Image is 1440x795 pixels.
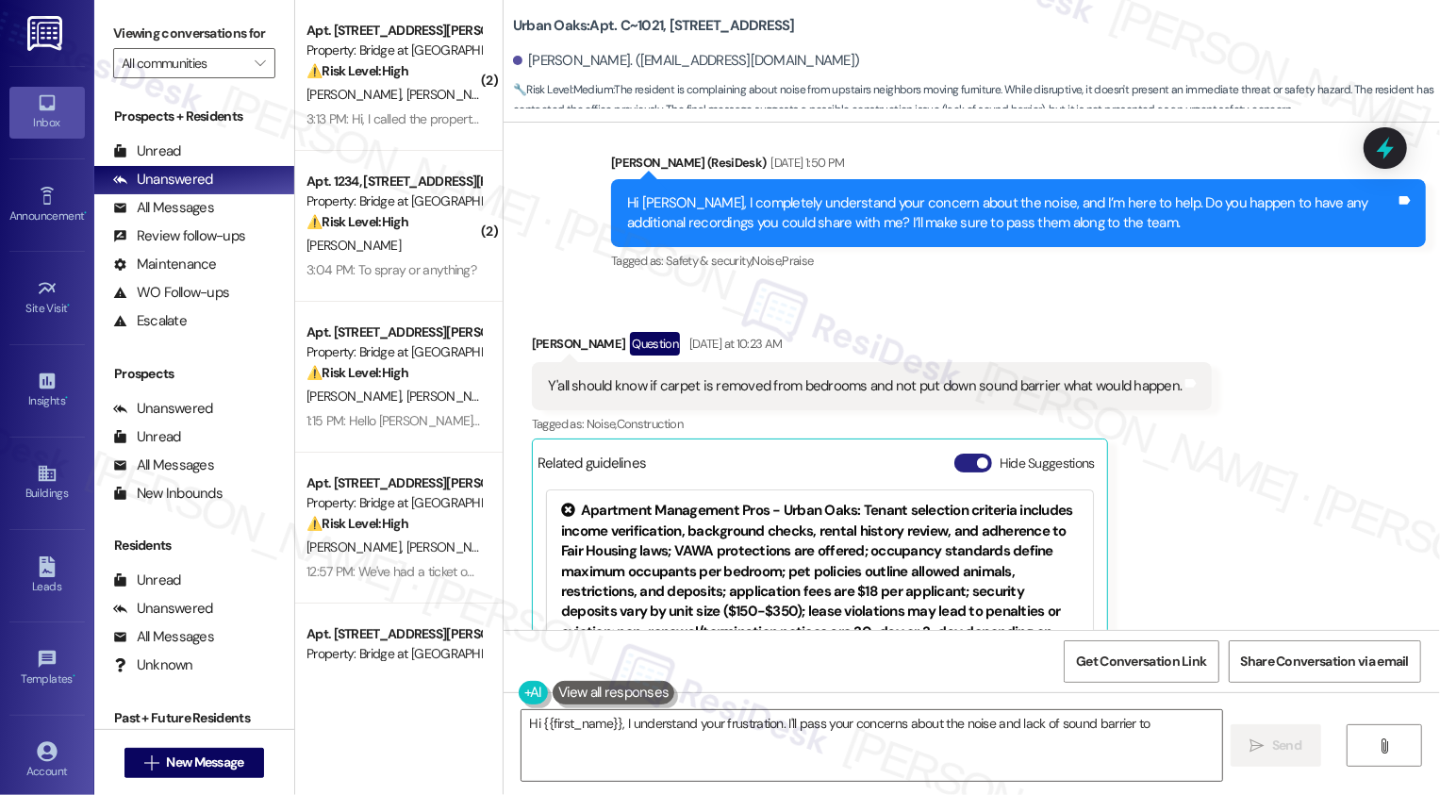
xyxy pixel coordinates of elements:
div: Property: Bridge at [GEOGRAPHIC_DATA][PERSON_NAME] [306,493,481,513]
span: [PERSON_NAME] [406,86,505,103]
div: [DATE] 1:50 PM [767,153,845,173]
div: Apt. 1234, [STREET_ADDRESS][PERSON_NAME] [306,172,481,191]
span: Construction [617,416,683,432]
a: Templates • [9,643,85,694]
strong: ⚠️ Risk Level: High [306,213,408,230]
div: Unread [113,571,181,590]
div: 1:15 PM: Hello [PERSON_NAME]! I sent a message through landing a few days ago. We have a kitchen ... [306,412,1390,429]
div: Unread [113,141,181,161]
div: Apt. [STREET_ADDRESS][PERSON_NAME] [306,323,481,342]
button: New Message [124,748,264,778]
span: • [68,299,71,312]
span: Noise , [587,416,617,432]
span: [PERSON_NAME] [306,237,401,254]
div: Related guidelines [538,454,647,481]
i:  [144,755,158,770]
span: Safety & security , [666,253,752,269]
a: Leads [9,551,85,602]
div: Question [630,332,680,356]
i:  [1250,738,1265,754]
span: • [73,670,75,683]
div: Apt. [STREET_ADDRESS][PERSON_NAME] [306,21,481,41]
strong: ⚠️ Risk Level: High [306,62,408,79]
div: Past + Future Residents [94,708,294,728]
div: Residents [94,536,294,555]
div: All Messages [113,198,214,218]
div: Apt. [STREET_ADDRESS][PERSON_NAME] [306,473,481,493]
div: Tagged as: [611,247,1426,274]
a: Buildings [9,457,85,508]
b: Urban Oaks: Apt. C~1021, [STREET_ADDRESS] [513,16,795,36]
textarea: Hi {{first_name}}, I understand your frustration. I'll pass your concerns about [521,710,1222,781]
div: 12:57 PM: We've had a ticket open for someone to fix our stove for several months now [306,563,775,580]
div: Tagged as: [532,410,1213,438]
div: Prospects [94,364,294,384]
span: [PERSON_NAME] [306,388,406,405]
a: Account [9,736,85,787]
div: Escalate [113,311,187,331]
span: Get Conversation Link [1076,652,1206,671]
div: New Inbounds [113,484,223,504]
input: All communities [122,48,245,78]
label: Viewing conversations for [113,19,275,48]
div: [DATE] at 10:23 AM [685,334,782,354]
div: Property: Bridge at [GEOGRAPHIC_DATA][PERSON_NAME] [306,342,481,362]
div: Unanswered [113,170,213,190]
span: • [84,207,87,220]
a: Site Visit • [9,273,85,323]
a: Inbox [9,87,85,138]
label: Hide Suggestions [1000,454,1095,473]
div: Review follow-ups [113,226,245,246]
div: All Messages [113,627,214,647]
div: Unknown [113,655,193,675]
span: : The resident is complaining about noise from upstairs neighbors moving furniture. While disrupt... [513,80,1440,121]
div: Apt. [STREET_ADDRESS][PERSON_NAME] [306,624,481,644]
span: Praise [783,253,814,269]
div: Property: Bridge at [GEOGRAPHIC_DATA][PERSON_NAME] [306,644,481,664]
span: [PERSON_NAME] [306,86,406,103]
div: Unanswered [113,599,213,619]
span: [PERSON_NAME] [406,538,505,555]
div: 3:13 PM: Hi, I called the property office many weeks ago to confirm that I never signed a lease. ... [306,110,907,127]
span: Share Conversation via email [1241,652,1409,671]
span: Noise , [752,253,782,269]
div: Property: Bridge at [GEOGRAPHIC_DATA][PERSON_NAME] [306,191,481,211]
strong: ⚠️ Risk Level: High [306,515,408,532]
span: [PERSON_NAME] [306,538,406,555]
strong: 🔧 Risk Level: Medium [513,82,613,97]
span: [PERSON_NAME] [406,388,500,405]
div: Unanswered [113,399,213,419]
i:  [255,56,265,71]
div: Maintenance [113,255,217,274]
div: Unread [113,427,181,447]
div: 3:04 PM: To spray or anything? [306,261,476,278]
i:  [1378,738,1392,754]
button: Share Conversation via email [1229,640,1421,683]
button: Get Conversation Link [1064,640,1218,683]
div: [PERSON_NAME] [532,332,1213,362]
div: Hi [PERSON_NAME], I completely understand your concern about the noise, and I’m here to help. Do ... [627,193,1396,234]
div: Y'all should know if carpet is removed from bedrooms and not put down sound barrier what would ha... [548,376,1183,396]
div: Apartment Management Pros - Urban Oaks: Tenant selection criteria includes income verification, b... [561,501,1079,703]
button: Send [1231,724,1322,767]
a: Insights • [9,365,85,416]
div: [PERSON_NAME] (ResiDesk) [611,153,1426,179]
div: WO Follow-ups [113,283,229,303]
strong: ⚠️ Risk Level: High [306,364,408,381]
div: All Messages [113,455,214,475]
div: Prospects + Residents [94,107,294,126]
span: Send [1272,736,1301,755]
span: New Message [166,753,243,772]
img: ResiDesk Logo [27,16,66,51]
span: • [65,391,68,405]
div: Property: Bridge at [GEOGRAPHIC_DATA][PERSON_NAME] [306,41,481,60]
div: [PERSON_NAME]. ([EMAIL_ADDRESS][DOMAIN_NAME]) [513,51,860,71]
